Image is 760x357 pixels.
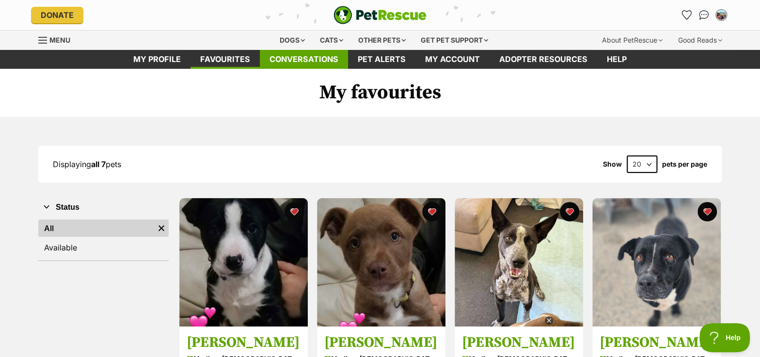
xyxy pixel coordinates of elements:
div: Other pets [351,31,412,50]
a: My account [415,50,490,69]
a: Favourites [190,50,260,69]
a: Menu [38,31,77,48]
a: Conversations [696,7,712,23]
button: favourite [560,202,579,221]
div: Dogs [273,31,312,50]
a: My profile [124,50,190,69]
img: Bruce [179,198,308,326]
a: conversations [260,50,348,69]
iframe: Help Scout Beacon - Open [699,323,750,352]
ul: Account quick links [679,7,729,23]
strong: all 7 [91,159,106,169]
span: Displaying pets [53,159,121,169]
div: Cats [313,31,350,50]
div: Get pet support [414,31,495,50]
h3: [PERSON_NAME] [600,334,713,352]
a: Pet alerts [348,50,415,69]
h3: [PERSON_NAME] [187,334,301,352]
a: All [38,219,154,237]
a: Available [38,239,169,256]
div: About PetRescue [595,31,669,50]
a: Adopter resources [490,50,597,69]
img: Nina [592,198,721,326]
button: favourite [697,202,717,221]
a: Remove filter [154,219,169,237]
img: logo-e224e6f780fb5917bec1dbf3a21bbac754714ae5b6737aabdf751b685950b380.svg [333,6,427,24]
a: Donate [31,7,83,23]
img: Lucy [317,198,445,326]
img: Amie Jensen profile pic [716,10,726,20]
button: Status [38,201,169,214]
span: Menu [49,36,70,44]
div: Status [38,217,169,260]
img: Becky [455,198,583,326]
a: Favourites [679,7,694,23]
div: Good Reads [671,31,729,50]
span: Show [603,160,622,168]
button: My account [713,7,729,23]
button: favourite [285,202,304,221]
img: chat-41dd97257d64d25036548639549fe6c8038ab92f7586957e7f3b1b290dea8141.svg [699,10,709,20]
label: pets per page [662,160,707,168]
a: Help [597,50,636,69]
a: PetRescue [333,6,427,24]
button: favourite [422,202,442,221]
